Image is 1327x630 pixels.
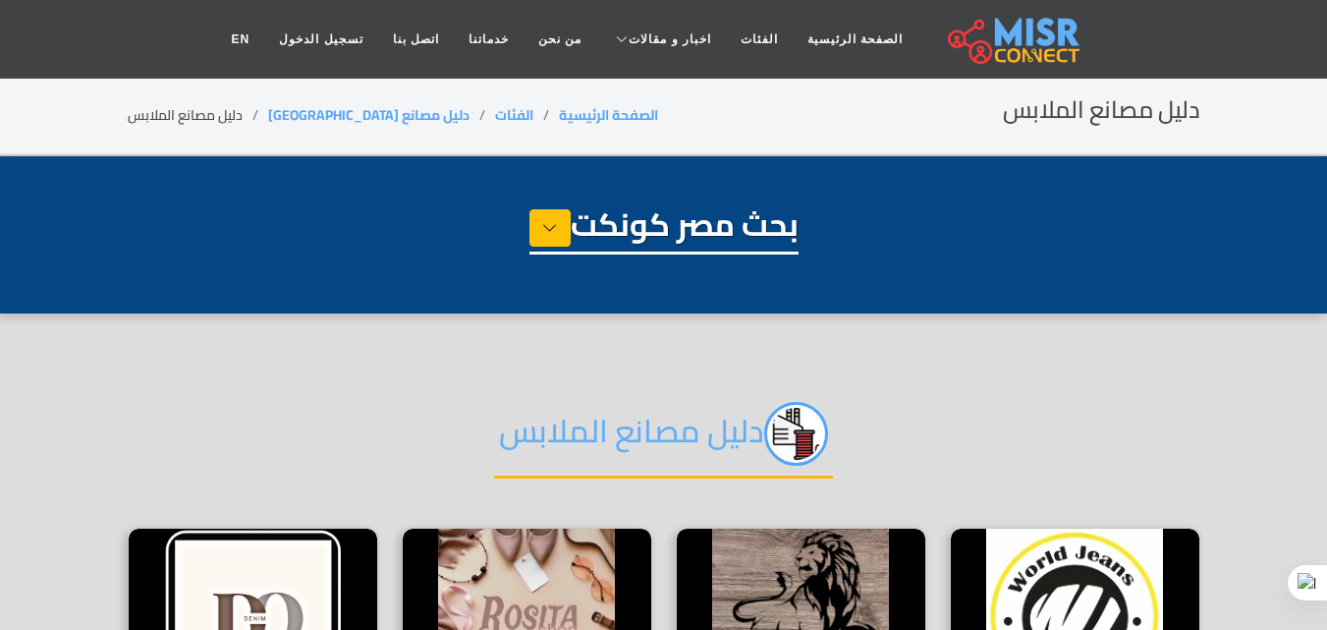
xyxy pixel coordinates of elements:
a: خدماتنا [454,21,524,58]
img: jc8qEEzyi89FPzAOrPPq.png [764,402,828,466]
a: الصفحة الرئيسية [559,102,658,128]
a: الفئات [726,21,793,58]
a: تسجيل الدخول [264,21,377,58]
a: EN [217,21,265,58]
span: اخبار و مقالات [629,30,711,48]
h2: دليل مصانع الملابس [1003,96,1200,125]
li: دليل مصانع الملابس [128,105,268,126]
a: اتصل بنا [378,21,454,58]
h1: بحث مصر كونكت [529,205,799,255]
h2: دليل مصانع الملابس [494,402,833,479]
a: الفئات [495,102,533,128]
a: من نحن [524,21,596,58]
a: الصفحة الرئيسية [793,21,917,58]
img: main.misr_connect [948,15,1079,64]
a: دليل مصانع [GEOGRAPHIC_DATA] [268,102,470,128]
a: اخبار و مقالات [596,21,726,58]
